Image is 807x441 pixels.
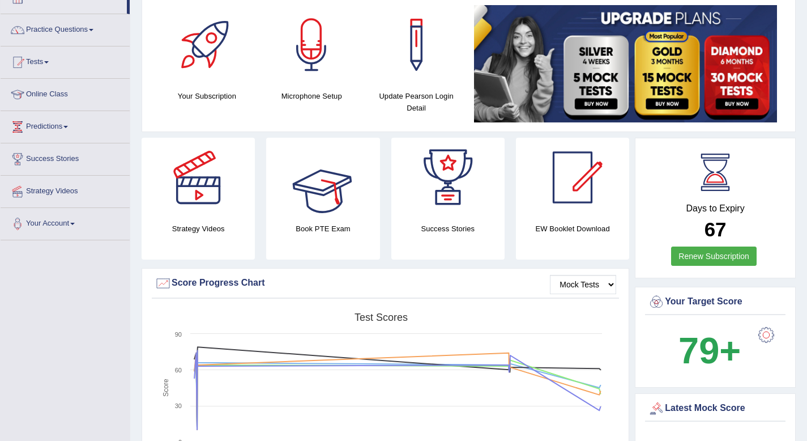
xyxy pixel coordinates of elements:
[142,223,255,235] h4: Strategy Videos
[1,14,130,43] a: Practice Questions
[175,402,182,409] text: 30
[1,79,130,107] a: Online Class
[370,90,463,114] h4: Update Pearson Login Detail
[391,223,505,235] h4: Success Stories
[671,247,757,266] a: Renew Subscription
[175,367,182,374] text: 60
[648,203,783,214] h4: Days to Expiry
[678,330,741,371] b: 79+
[1,208,130,236] a: Your Account
[516,223,629,235] h4: EW Booklet Download
[162,379,170,397] tspan: Score
[175,331,182,338] text: 90
[155,275,616,292] div: Score Progress Chart
[474,5,777,122] img: small5.jpg
[355,312,408,323] tspan: Test scores
[1,143,130,172] a: Success Stories
[1,176,130,204] a: Strategy Videos
[266,223,379,235] h4: Book PTE Exam
[648,294,783,311] div: Your Target Score
[1,111,130,139] a: Predictions
[160,90,254,102] h4: Your Subscription
[265,90,358,102] h4: Microphone Setup
[648,400,783,417] div: Latest Mock Score
[1,46,130,75] a: Tests
[704,218,727,240] b: 67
